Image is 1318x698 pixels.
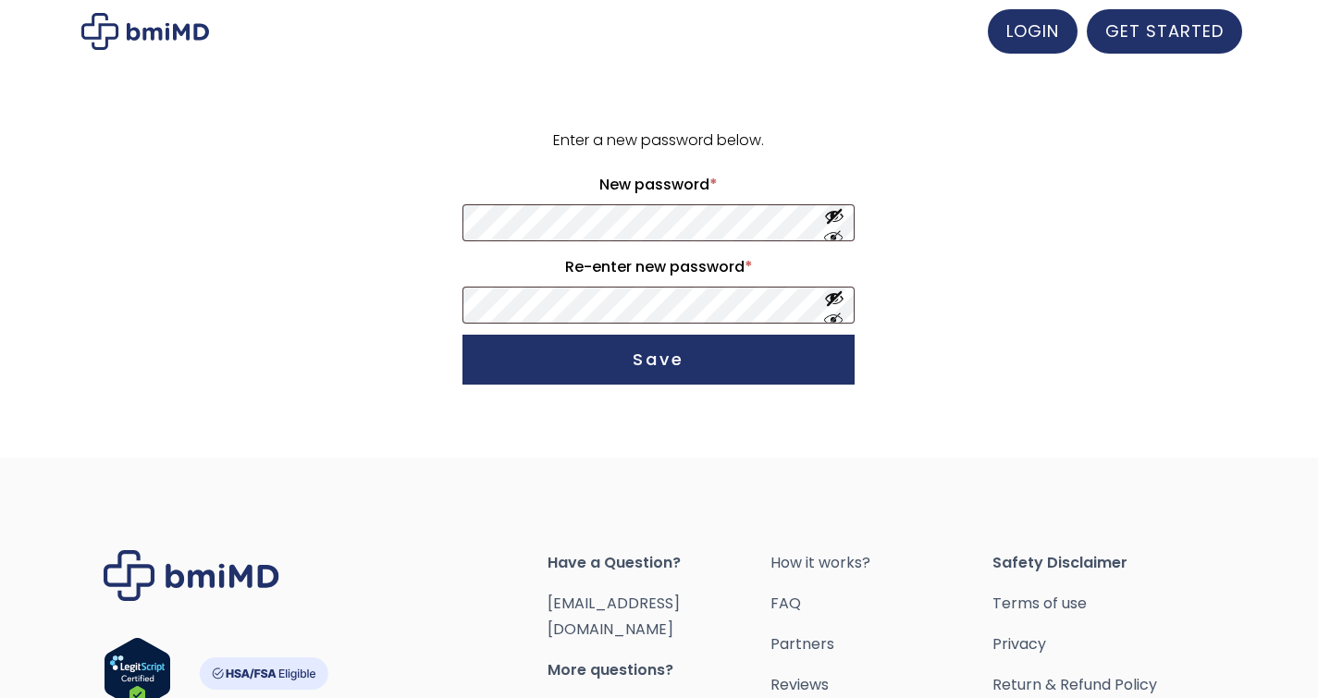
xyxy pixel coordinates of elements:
span: More questions? [548,657,770,683]
span: LOGIN [1006,19,1059,43]
img: My account [81,13,209,50]
label: Re-enter new password [462,252,855,282]
img: HSA-FSA [199,657,328,690]
a: Privacy [992,631,1214,657]
a: FAQ [770,591,992,617]
a: How it works? [770,550,992,576]
a: Reviews [770,672,992,698]
span: Have a Question? [548,550,770,576]
p: Enter a new password below. [460,128,857,153]
a: Return & Refund Policy [992,672,1214,698]
label: New password [462,170,855,200]
a: Partners [770,631,992,657]
button: Show password [824,206,844,240]
a: LOGIN [988,9,1078,54]
a: Terms of use [992,591,1214,617]
a: [EMAIL_ADDRESS][DOMAIN_NAME] [548,593,680,640]
a: GET STARTED [1087,9,1242,54]
span: Safety Disclaimer [992,550,1214,576]
img: Brand Logo [104,550,279,601]
button: Save [462,335,855,385]
button: Show password [824,288,844,323]
span: GET STARTED [1105,19,1224,43]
